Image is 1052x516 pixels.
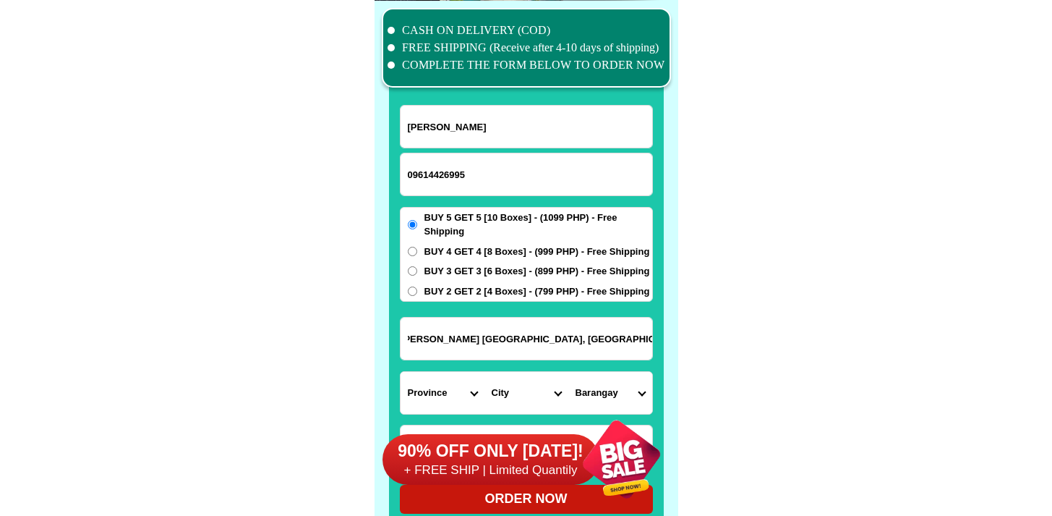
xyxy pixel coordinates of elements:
[424,284,650,299] span: BUY 2 GET 2 [4 Boxes] - (799 PHP) - Free Shipping
[388,22,665,39] li: CASH ON DELIVERY (COD)
[408,220,417,229] input: BUY 5 GET 5 [10 Boxes] - (1099 PHP) - Free Shipping
[388,56,665,74] li: COMPLETE THE FORM BELOW TO ORDER NOW
[424,245,650,259] span: BUY 4 GET 4 [8 Boxes] - (999 PHP) - Free Shipping
[424,264,650,279] span: BUY 3 GET 3 [6 Boxes] - (899 PHP) - Free Shipping
[568,372,652,414] select: Select commune
[388,39,665,56] li: FREE SHIPPING (Receive after 4-10 days of shipping)
[484,372,568,414] select: Select district
[382,441,599,462] h6: 90% OFF ONLY [DATE]!
[424,211,652,239] span: BUY 5 GET 5 [10 Boxes] - (1099 PHP) - Free Shipping
[401,318,652,360] input: Input address
[401,153,652,195] input: Input phone_number
[408,266,417,276] input: BUY 3 GET 3 [6 Boxes] - (899 PHP) - Free Shipping
[401,106,652,148] input: Input full_name
[382,462,599,478] h6: + FREE SHIP | Limited Quantily
[401,372,484,414] select: Select province
[408,287,417,296] input: BUY 2 GET 2 [4 Boxes] - (799 PHP) - Free Shipping
[408,247,417,256] input: BUY 4 GET 4 [8 Boxes] - (999 PHP) - Free Shipping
